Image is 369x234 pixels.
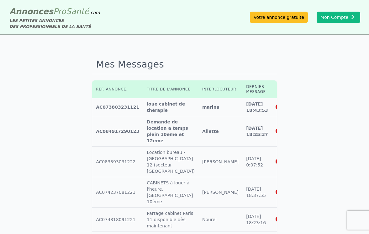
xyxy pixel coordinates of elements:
td: AC083393031222 [92,147,143,177]
a: AnnoncesProSanté.com [9,7,100,16]
div: LES PETITES ANNONCES DES PROFESSIONNELS DE LA SANTÉ [9,18,100,30]
td: Partage cabinet Paris 11 disponible dès maintenant [143,208,198,232]
td: loue cabinet de thérapie [143,98,198,116]
th: Titre de l'annonce [143,80,198,98]
h1: Mes Messages [92,55,277,74]
span: Santé [66,7,89,16]
td: [DATE] 18:23:16 [242,208,272,232]
td: AC084917290123 [92,116,143,147]
span: Annonces [9,7,53,16]
th: Réf. annonce. [92,80,143,98]
td: [DATE] 18:43:53 [242,98,272,116]
td: [DATE] 18:37:55 [242,177,272,208]
td: Aliette [198,116,242,147]
i: Supprimer la discussion [276,217,281,222]
th: Dernier message [242,80,272,98]
td: Nourel [198,208,242,232]
td: [PERSON_NAME] [198,177,242,208]
td: Demande de location a temps plein 10eme et 12eme [143,116,198,147]
span: .com [89,10,100,15]
i: Supprimer la discussion [276,104,281,109]
th: Interlocuteur [198,80,242,98]
a: Votre annonce gratuite [250,12,308,23]
td: [PERSON_NAME] [198,147,242,177]
button: Mon Compte [317,12,360,23]
td: AC073803231121 [92,98,143,116]
td: Location bureau - [GEOGRAPHIC_DATA] 12 (secteur [GEOGRAPHIC_DATA]) [143,147,198,177]
td: marina [198,98,242,116]
td: [DATE] 18:25:37 [242,116,272,147]
span: Pro [53,7,66,16]
td: AC074318091221 [92,208,143,232]
i: Supprimer la discussion [276,128,281,133]
i: Supprimer la discussion [276,159,281,164]
td: AC074237081221 [92,177,143,208]
i: Supprimer la discussion [276,189,281,194]
td: CABINETS à louer à l'heure, [GEOGRAPHIC_DATA] 10ème [143,177,198,208]
td: [DATE] 0:07:52 [242,147,272,177]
